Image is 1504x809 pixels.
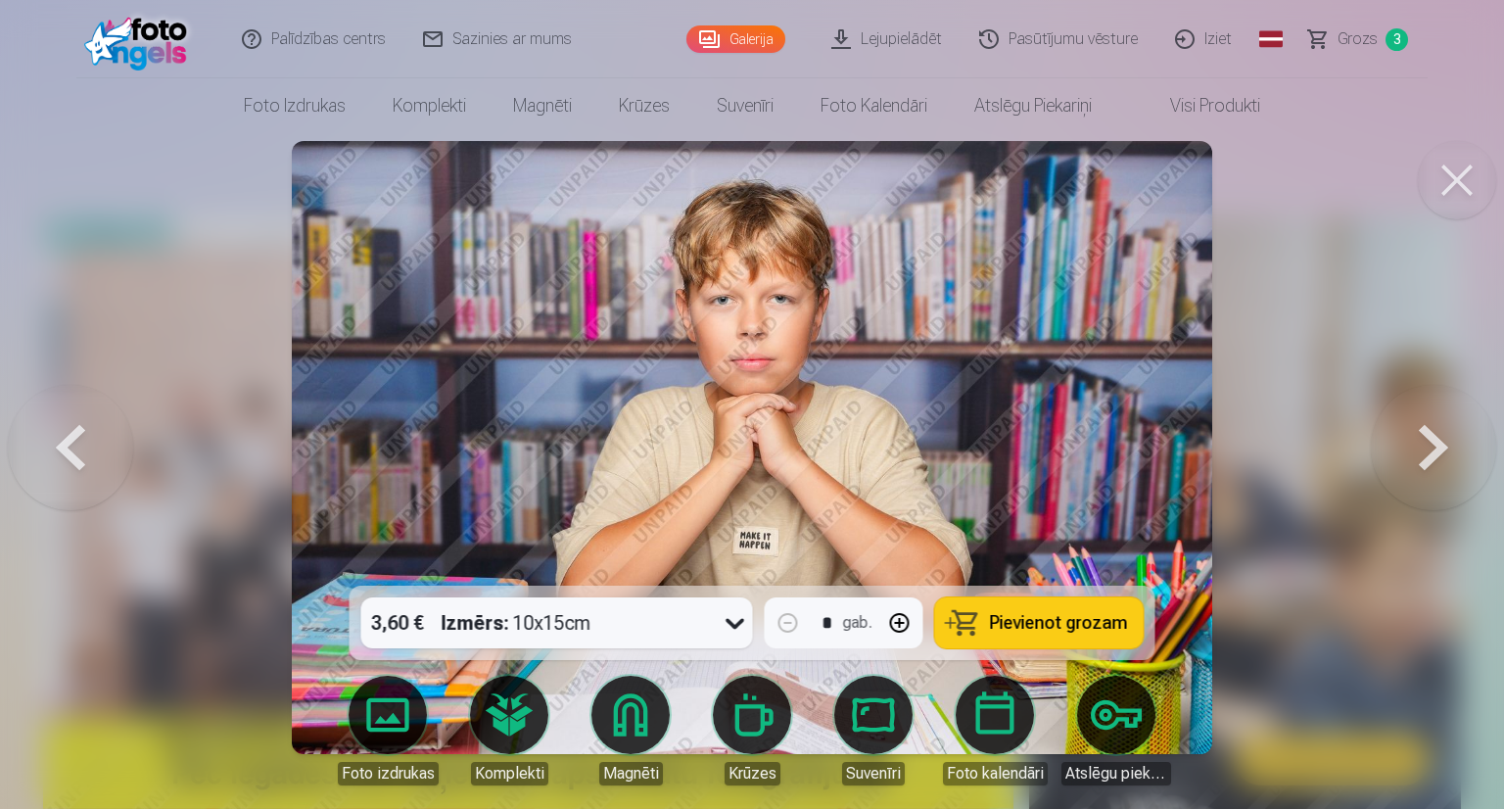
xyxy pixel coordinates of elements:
a: Atslēgu piekariņi [1061,676,1171,785]
span: Grozs [1338,27,1378,51]
div: 10x15cm [442,597,591,648]
div: Atslēgu piekariņi [1061,762,1171,785]
a: Galerija [686,25,785,53]
div: Komplekti [471,762,548,785]
a: Magnēti [490,78,595,133]
img: /fa1 [84,8,197,71]
a: Komplekti [454,676,564,785]
div: gab. [843,611,872,635]
a: Foto kalendāri [797,78,951,133]
div: Magnēti [599,762,663,785]
a: Visi produkti [1115,78,1284,133]
a: Atslēgu piekariņi [951,78,1115,133]
span: 3 [1386,28,1408,51]
a: Komplekti [369,78,490,133]
a: Foto kalendāri [940,676,1050,785]
div: Foto kalendāri [943,762,1048,785]
a: Suvenīri [819,676,928,785]
div: Krūzes [725,762,780,785]
a: Krūzes [697,676,807,785]
div: Suvenīri [842,762,905,785]
strong: Izmērs : [442,609,509,637]
a: Magnēti [576,676,685,785]
button: Pievienot grozam [935,597,1144,648]
span: Pievienot grozam [990,614,1128,632]
a: Suvenīri [693,78,797,133]
a: Foto izdrukas [333,676,443,785]
div: 3,60 € [361,597,434,648]
a: Krūzes [595,78,693,133]
a: Foto izdrukas [220,78,369,133]
div: Foto izdrukas [338,762,439,785]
